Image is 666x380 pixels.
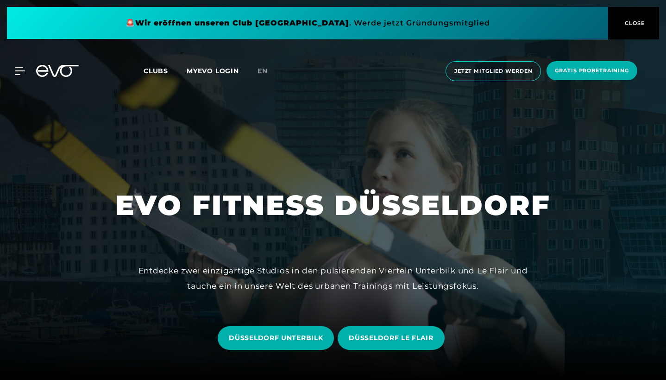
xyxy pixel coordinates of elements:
[555,67,629,75] span: Gratis Probetraining
[115,187,551,223] h1: EVO FITNESS DÜSSELDORF
[144,67,168,75] span: Clubs
[258,66,279,76] a: en
[338,319,448,357] a: DÜSSELDORF LE FLAIR
[258,67,268,75] span: en
[218,319,338,357] a: DÜSSELDORF UNTERBILK
[443,61,544,81] a: Jetzt Mitglied werden
[187,67,239,75] a: MYEVO LOGIN
[544,61,640,81] a: Gratis Probetraining
[608,7,659,39] button: CLOSE
[138,263,528,293] div: Entdecke zwei einzigartige Studios in den pulsierenden Vierteln Unterbilk und Le Flair und tauche...
[349,333,433,343] span: DÜSSELDORF LE FLAIR
[454,67,532,75] span: Jetzt Mitglied werden
[229,333,323,343] span: DÜSSELDORF UNTERBILK
[144,66,187,75] a: Clubs
[622,19,645,27] span: CLOSE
